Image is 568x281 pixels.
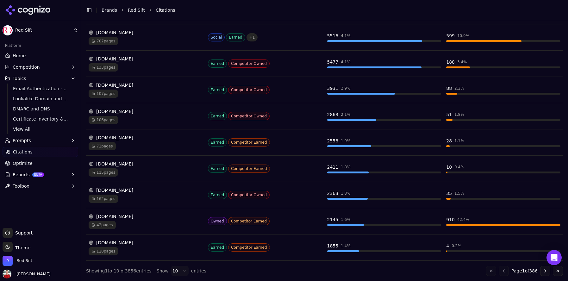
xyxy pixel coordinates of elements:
[327,243,339,249] div: 1855
[89,56,203,62] div: [DOMAIN_NAME]
[208,217,227,225] span: Owned
[341,86,351,91] div: 2.9 %
[208,243,227,252] span: Earned
[10,104,71,113] a: DMARC and DNS
[457,59,467,65] div: 3.4 %
[457,217,469,222] div: 42.4 %
[13,85,68,92] span: Email Authentication - Top of Funnel
[446,164,452,170] div: 10
[89,29,203,36] div: [DOMAIN_NAME]
[327,216,339,223] div: 2145
[511,268,538,274] span: Page 1 of 386
[208,191,227,199] span: Earned
[13,53,26,59] span: Home
[341,33,351,38] div: 4.1 %
[89,142,116,150] span: 72 pages
[3,51,78,61] a: Home
[13,126,68,132] span: View All
[13,160,33,166] span: Optimize
[446,190,452,197] div: 35
[446,33,455,39] div: 599
[89,90,118,98] span: 107 pages
[32,172,44,177] span: BETA
[102,8,117,13] a: Brands
[3,181,78,191] button: Toolbox
[13,106,68,112] span: DMARC and DNS
[3,41,78,51] div: Platform
[10,125,71,134] a: View All
[341,165,351,170] div: 1.8 %
[13,116,68,122] span: Certificate Inventory & Monitoring
[156,7,175,13] span: Citations
[208,112,227,120] span: Earned
[89,63,118,72] span: 133 pages
[89,195,118,203] span: 162 pages
[89,37,118,45] span: 707 pages
[446,138,452,144] div: 28
[457,33,469,38] div: 10.9 %
[208,138,227,147] span: Earned
[454,138,464,143] div: 1.1 %
[128,7,145,13] a: Red Sift
[546,250,562,265] div: Open Intercom Messenger
[13,149,33,155] span: Citations
[446,216,455,223] div: 910
[228,243,270,252] span: Competitor Earned
[89,247,118,255] span: 120 pages
[13,64,40,70] span: Competition
[13,75,26,82] span: Topics
[341,59,351,65] div: 4.1 %
[13,96,68,102] span: Lookalike Domain and Brand Protection
[89,116,118,124] span: 106 pages
[3,62,78,72] button: Competition
[89,221,116,229] span: 42 pages
[13,172,30,178] span: Reports
[327,138,339,144] div: 2558
[3,25,13,35] img: Red Sift
[341,191,351,196] div: 1.8 %
[208,86,227,94] span: Earned
[13,230,33,236] span: Support
[157,268,169,274] span: Show
[327,190,339,197] div: 2363
[228,138,270,147] span: Competitor Earned
[3,170,78,180] button: ReportsBETA
[446,243,449,249] div: 4
[228,217,270,225] span: Competitor Earned
[16,258,32,264] span: Red Sift
[15,28,71,33] span: Red Sift
[10,84,71,93] a: Email Authentication - Top of Funnel
[89,240,203,246] div: [DOMAIN_NAME]
[454,86,464,91] div: 2.2 %
[89,168,118,177] span: 115 pages
[247,33,258,41] span: + 1
[228,165,270,173] span: Competitor Earned
[327,59,339,65] div: 5477
[228,112,270,120] span: Competitor Owned
[10,115,71,123] a: Certificate Inventory & Monitoring
[89,108,203,115] div: [DOMAIN_NAME]
[14,271,51,277] span: [PERSON_NAME]
[327,85,339,91] div: 3931
[208,59,227,68] span: Earned
[3,158,78,168] a: Optimize
[191,268,207,274] span: entries
[13,183,29,189] span: Toolbox
[454,112,464,117] div: 1.8 %
[446,111,452,118] div: 51
[454,191,464,196] div: 1.5 %
[327,33,339,39] div: 5516
[89,161,203,167] div: [DOMAIN_NAME]
[13,245,30,250] span: Theme
[446,85,452,91] div: 88
[89,134,203,141] div: [DOMAIN_NAME]
[3,256,32,266] button: Open organization switcher
[226,33,245,41] span: Earned
[327,111,339,118] div: 2863
[341,112,351,117] div: 2.1 %
[208,33,225,41] span: Social
[102,7,550,13] nav: breadcrumb
[327,164,339,170] div: 2411
[341,138,351,143] div: 1.9 %
[13,137,31,144] span: Prompts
